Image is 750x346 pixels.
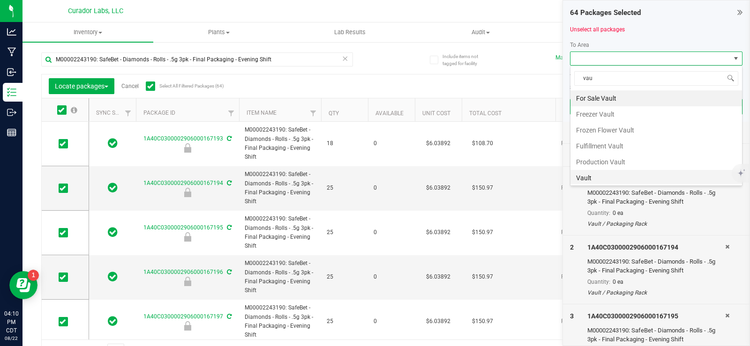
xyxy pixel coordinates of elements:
span: 25 [327,272,362,281]
td: $6.03892 [415,211,462,255]
span: Sync from Compliance System [225,224,232,231]
a: Package ID [143,110,175,116]
li: Fulfillment Vault [570,138,742,154]
a: Plants [153,22,284,42]
span: In Sync [108,315,118,328]
div: M00002243190: SafeBet - Diamonds - Rolls - .5g 3pk - Final Packaging - Evening Shift [587,188,725,206]
a: Item Name [247,110,277,116]
a: Unit Cost [422,110,450,117]
span: Plants [154,28,284,37]
span: Ready for Menu [561,228,620,237]
span: Ready for Menu [561,317,620,326]
div: M00002243190: SafeBet - Diamonds - Rolls - .5g 3pk - Final Packaging - Evening Shift [587,326,725,344]
td: $6.03892 [415,122,462,166]
a: Filter [306,105,321,121]
a: 1A40C0300002906000167197 [143,313,223,320]
button: Manage package tags [555,54,612,62]
inline-svg: Outbound [7,108,16,117]
span: Sync from Compliance System [225,269,232,275]
span: Locate packages [55,82,108,90]
span: M00002243190: SafeBet - Diamonds - Rolls - .5g 3pk - Final Packaging - Evening Shift [245,303,315,339]
a: Cancel [121,83,139,89]
span: Lab Results [322,28,378,37]
p: 08/22 [4,335,18,342]
div: Ready for Menu [135,321,240,331]
span: In Sync [108,270,118,283]
span: M00002243190: SafeBet - Diamonds - Rolls - .5g 3pk - Final Packaging - Evening Shift [245,259,315,295]
span: $150.97 [467,315,498,328]
span: M00002243190: SafeBet - Diamonds - Rolls - .5g 3pk - Final Packaging - Evening Shift [245,125,315,162]
button: Locate packages [49,78,114,94]
span: Ready for Menu [561,184,620,192]
a: Total Cost [469,110,502,117]
div: Vault / Packaging Rack [587,220,725,228]
span: Quantity: [587,210,610,216]
span: $150.97 [467,226,498,239]
a: Filter [120,105,136,121]
a: 1A40C0300002906000167194 [143,180,223,186]
span: 25 [327,317,362,326]
span: Audit [416,28,546,37]
td: $6.03892 [415,300,462,344]
span: Select All Filtered Packages (64) [159,83,206,88]
li: Production Vault [570,154,742,170]
li: Vault [570,170,742,186]
div: Vault / Packaging Rack [587,288,725,297]
span: Ready for Menu [561,272,620,281]
span: Clear [342,52,348,65]
div: Ready for Menu [135,188,240,197]
iframe: Resource center [9,271,37,299]
span: Sync from Compliance System [225,180,232,186]
span: Ready for Menu [561,139,620,148]
a: Audit [415,22,546,42]
span: $150.97 [467,181,498,195]
span: In Sync [108,137,118,150]
inline-svg: Reports [7,128,16,137]
span: $150.97 [467,270,498,284]
span: 0 [374,139,409,148]
span: 18 [327,139,362,148]
li: Frozen Flower Vault [570,122,742,138]
a: Inventory [22,22,153,42]
div: Ready for Menu [135,232,240,242]
span: Sync from Compliance System [225,313,232,320]
a: Filter [224,105,239,121]
span: 2 [570,243,574,251]
a: 1A40C0300002906000167196 [143,269,223,275]
div: Ready for Menu [135,143,240,153]
td: $6.03892 [415,255,462,300]
span: 0 [374,184,409,192]
span: M00002243190: SafeBet - Diamonds - Rolls - .5g 3pk - Final Packaging - Evening Shift [245,214,315,250]
span: M00002243190: SafeBet - Diamonds - Rolls - .5g 3pk - Final Packaging - Evening Shift [245,170,315,206]
span: In Sync [108,226,118,239]
a: 1A40C0300002906000167193 [143,135,223,142]
a: Sync Status [96,110,132,116]
inline-svg: Analytics [7,27,16,37]
span: Sync from Compliance System [225,135,232,142]
span: 0 [374,228,409,237]
input: Search Package ID, Item Name, SKU, Lot or Part Number... [41,52,353,66]
a: Lab Results [285,22,415,42]
p: 04:10 PM CDT [4,309,18,335]
span: In Sync [108,181,118,194]
li: For Sale Vault [570,90,742,106]
inline-svg: Manufacturing [7,47,16,57]
a: Unselect all packages [570,26,625,33]
iframe: Resource center unread badge [28,270,39,281]
span: 0 [374,317,409,326]
span: 0 ea [613,210,623,216]
span: Quantity: [587,279,610,285]
div: M00002243190: SafeBet - Diamonds - Rolls - .5g 3pk - Final Packaging - Evening Shift [587,257,725,275]
span: Include items not tagged for facility [442,53,489,67]
span: Curador Labs, LLC [68,7,123,15]
li: Freezer Vault [570,106,742,122]
inline-svg: Inventory [7,88,16,97]
span: 25 [327,228,362,237]
div: Ready for Menu [135,277,240,286]
span: $108.70 [467,137,498,150]
a: 1A40C0300002906000167195 [143,224,223,231]
span: Select all records on this page [71,107,77,113]
td: $6.03892 [415,166,462,211]
span: 25 [327,184,362,192]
